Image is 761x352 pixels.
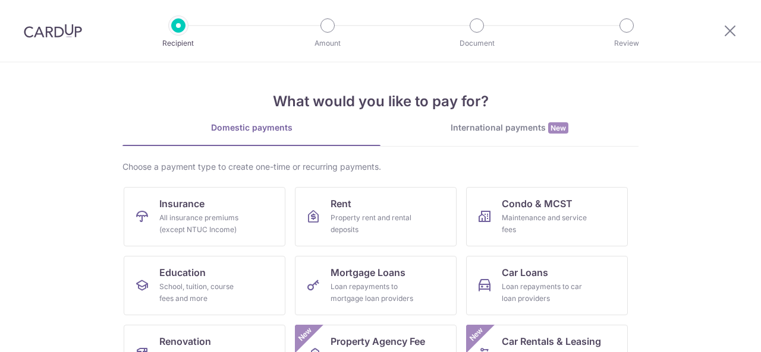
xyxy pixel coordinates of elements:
div: School, tuition, course fees and more [159,281,245,305]
p: Amount [284,37,372,49]
span: New [295,325,315,344]
div: Loan repayments to mortgage loan providers [331,281,416,305]
span: Renovation [159,334,211,348]
a: Car LoansLoan repayments to car loan providers [466,256,628,315]
img: CardUp [24,24,82,38]
h4: What would you like to pay for? [122,91,639,112]
div: International payments [380,122,639,134]
span: Education [159,265,206,280]
span: Property Agency Fee [331,334,425,348]
a: InsuranceAll insurance premiums (except NTUC Income) [124,187,285,246]
div: Loan repayments to car loan providers [502,281,587,305]
p: Document [433,37,521,49]
div: Choose a payment type to create one-time or recurring payments. [122,161,639,173]
div: Property rent and rental deposits [331,212,416,236]
a: Condo & MCSTMaintenance and service fees [466,187,628,246]
div: Maintenance and service fees [502,212,587,236]
p: Recipient [134,37,222,49]
span: New [467,325,486,344]
span: New [548,122,568,134]
span: Car Loans [502,265,548,280]
a: Mortgage LoansLoan repayments to mortgage loan providers [295,256,457,315]
span: Rent [331,196,351,211]
a: EducationSchool, tuition, course fees and more [124,256,285,315]
div: All insurance premiums (except NTUC Income) [159,212,245,236]
p: Review [583,37,671,49]
a: RentProperty rent and rental deposits [295,187,457,246]
span: Condo & MCST [502,196,573,211]
span: Car Rentals & Leasing [502,334,601,348]
div: Domestic payments [122,122,380,134]
span: Insurance [159,196,205,211]
span: Mortgage Loans [331,265,405,280]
